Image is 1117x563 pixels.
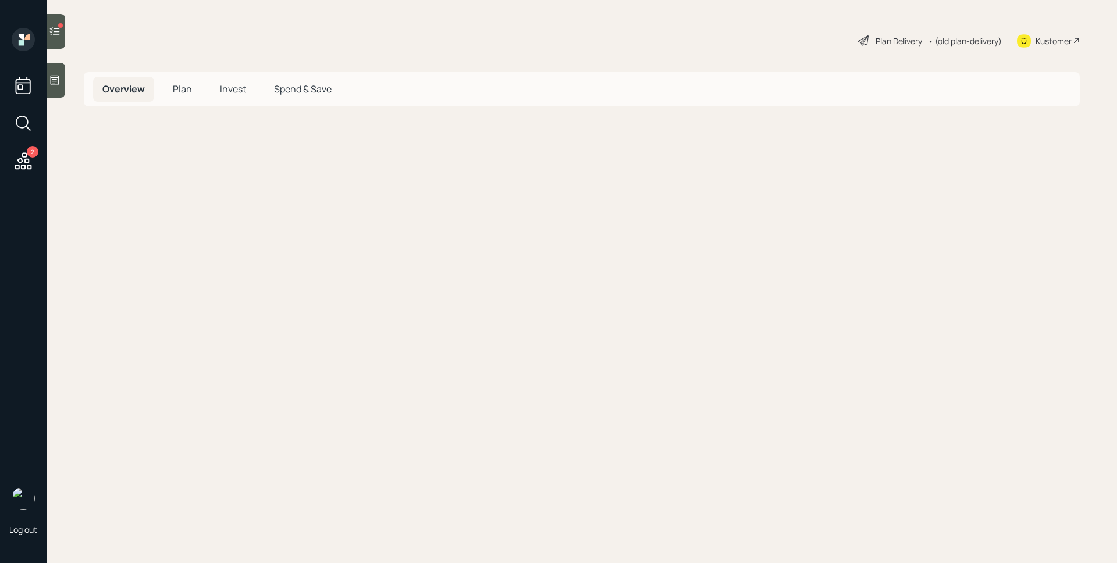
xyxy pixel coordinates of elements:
[173,83,192,95] span: Plan
[102,83,145,95] span: Overview
[27,146,38,158] div: 2
[274,83,332,95] span: Spend & Save
[1036,35,1072,47] div: Kustomer
[9,524,37,535] div: Log out
[876,35,922,47] div: Plan Delivery
[928,35,1002,47] div: • (old plan-delivery)
[12,487,35,510] img: james-distasi-headshot.png
[220,83,246,95] span: Invest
